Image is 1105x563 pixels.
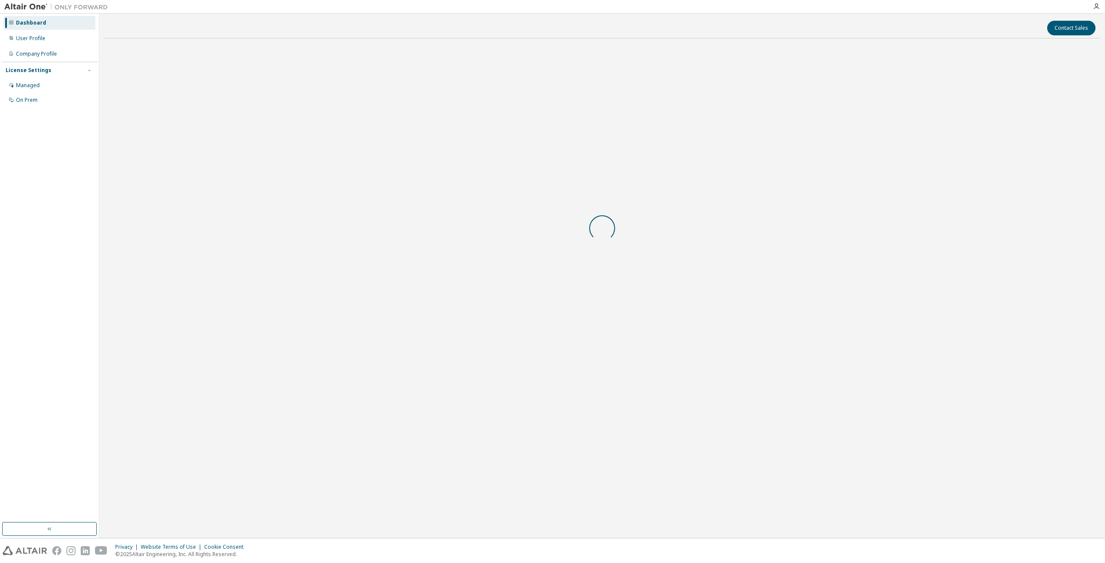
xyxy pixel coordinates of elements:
div: Cookie Consent [204,544,249,550]
div: User Profile [16,35,45,42]
div: Company Profile [16,50,57,57]
img: linkedin.svg [81,546,90,555]
img: instagram.svg [66,546,76,555]
p: © 2025 Altair Engineering, Inc. All Rights Reserved. [115,550,249,558]
div: Managed [16,82,40,89]
img: Altair One [4,3,112,11]
div: Website Terms of Use [141,544,204,550]
div: On Prem [16,97,38,104]
img: altair_logo.svg [3,546,47,555]
button: Contact Sales [1047,21,1096,35]
img: facebook.svg [52,546,61,555]
div: Dashboard [16,19,46,26]
img: youtube.svg [95,546,107,555]
div: License Settings [6,67,51,74]
div: Privacy [115,544,141,550]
